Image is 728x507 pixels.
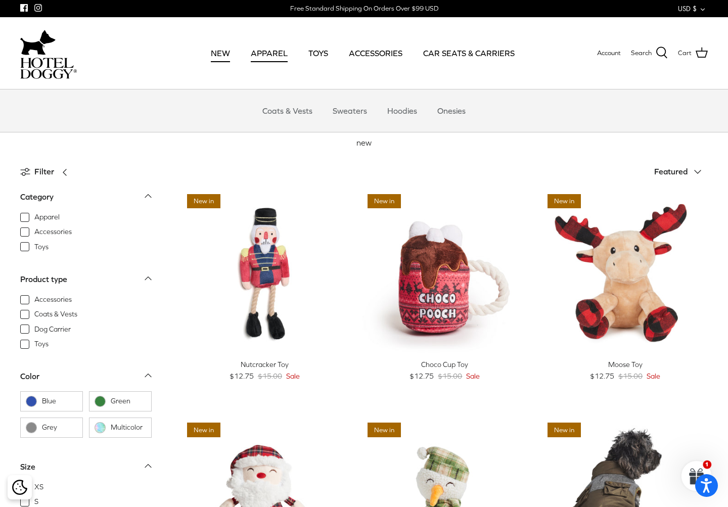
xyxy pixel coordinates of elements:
[20,273,67,286] div: Product type
[368,194,401,209] span: New in
[466,371,480,382] span: Sale
[8,475,32,499] div: Cookie policy
[678,48,692,59] span: Cart
[438,371,462,382] span: $15.00
[230,371,254,382] span: $12.75
[182,359,347,370] div: Nutcracker Toy
[290,4,438,13] div: Free Standard Shipping On Orders Over $99 USD
[253,96,322,126] a: Coats & Vests
[34,212,60,222] span: Apparel
[362,359,528,382] a: Choco Cup Toy $12.75 $15.00 Sale
[20,27,56,58] img: dog-icon.svg
[20,368,152,391] a: Color
[631,47,668,60] a: Search
[368,423,401,437] span: New in
[678,47,708,60] a: Cart
[631,48,652,59] span: Search
[34,325,71,335] span: Dog Carrier
[414,36,524,70] a: CAR SEATS & CARRIERS
[597,48,621,59] a: Account
[548,423,581,437] span: New in
[20,27,77,79] a: hoteldoggycom
[42,423,77,433] span: Grey
[34,4,42,12] a: Instagram
[34,165,54,178] span: Filter
[20,4,28,12] a: Facebook
[654,167,688,176] span: Featured
[654,161,708,183] button: Featured
[42,396,77,406] span: Blue
[20,189,152,212] a: Category
[362,189,528,354] a: Choco Cup Toy
[378,96,426,126] a: Hoodies
[20,191,54,204] div: Category
[542,359,708,370] div: Moose Toy
[542,359,708,382] a: Moose Toy $12.75 $15.00 Sale
[242,36,297,70] a: APPAREL
[150,36,575,70] div: Primary navigation
[597,49,621,57] span: Account
[20,459,152,482] a: Size
[182,189,347,354] a: Nutcracker Toy
[428,96,475,126] a: Onesies
[11,479,28,496] button: Cookie policy
[34,482,43,492] span: XS
[34,242,49,252] span: Toys
[618,371,643,382] span: $15.00
[286,371,300,382] span: Sale
[182,359,347,382] a: Nutcracker Toy $12.75 $15.00 Sale
[187,194,220,209] span: New in
[324,96,376,126] a: Sweaters
[20,271,152,294] a: Product type
[258,371,282,382] span: $15.00
[34,309,77,319] span: Coats & Vests
[34,497,38,507] span: S
[34,295,72,305] span: Accessories
[202,36,239,70] a: NEW
[542,189,708,354] a: Moose Toy
[111,423,146,433] span: Multicolor
[20,460,35,474] div: Size
[20,58,77,79] img: hoteldoggycom
[162,136,566,150] p: new
[299,36,337,70] a: TOYS
[187,423,220,437] span: New in
[290,1,438,16] a: Free Standard Shipping On Orders Over $99 USD
[409,371,434,382] span: $12.75
[34,227,72,237] span: Accessories
[362,359,528,370] div: Choco Cup Toy
[20,370,39,383] div: Color
[340,36,412,70] a: ACCESSORIES
[590,371,614,382] span: $12.75
[548,194,581,209] span: New in
[647,371,660,382] span: Sale
[20,160,74,184] a: Filter
[12,480,27,495] img: Cookie policy
[34,339,49,349] span: Toys
[111,396,146,406] span: Green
